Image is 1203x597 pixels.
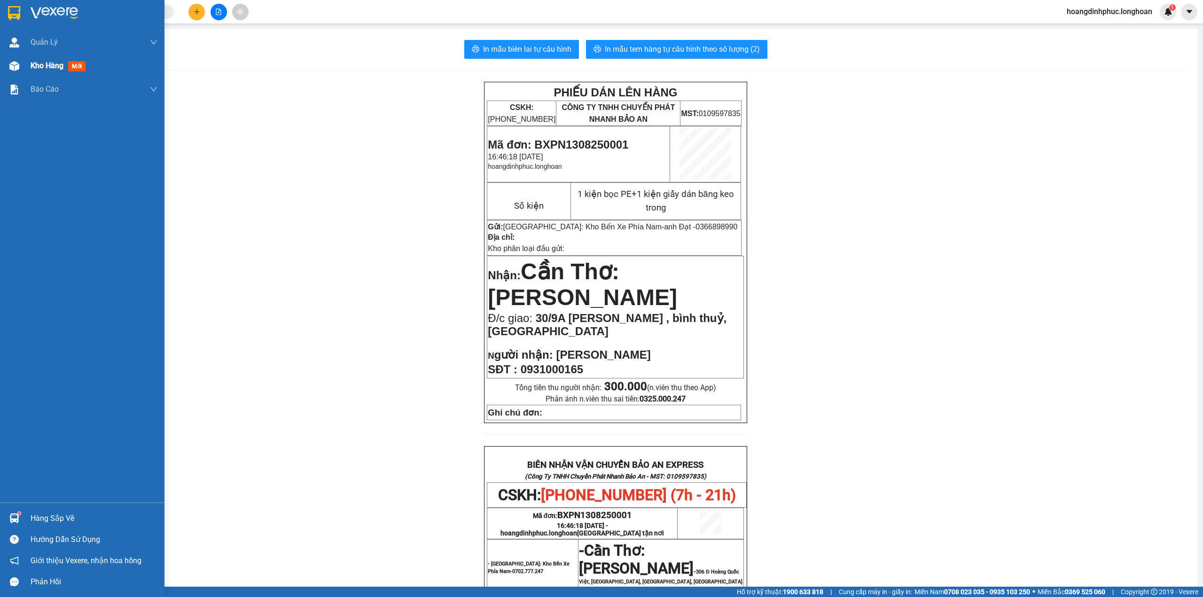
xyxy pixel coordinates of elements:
[557,510,632,520] span: BXPN1308250001
[488,223,503,231] strong: Gửi:
[498,486,736,504] span: CSKH:
[488,163,562,170] span: hoangdinhphuc.longhoan
[488,269,521,282] span: Nhận:
[525,473,706,480] strong: (Công Ty TNHH Chuyển Phát Nhanh Bảo An - MST: 0109597835)
[914,587,1030,597] span: Miền Nam
[577,529,664,537] span: [GEOGRAPHIC_DATA] tận nơi
[483,43,571,55] span: In mẫu biên lai tự cấu hình
[31,575,157,589] div: Phản hồi
[604,383,716,392] span: (n.viên thu theo App)
[11,37,180,72] span: CSKH:
[232,4,249,20] button: aim
[664,223,737,231] span: anh Đạt -
[1038,587,1105,597] span: Miền Bắc
[10,577,19,586] span: message
[681,110,698,118] strong: MST:
[10,556,19,565] span: notification
[500,522,664,537] span: 16:46:18 [DATE] -
[150,86,157,93] span: down
[4,26,185,33] strong: (Công Ty TNHH Chuyển Phát Nhanh Bảo An - MST: 0109597835)
[830,587,832,597] span: |
[488,259,677,310] span: Cần Thơ: [PERSON_NAME]
[31,555,141,566] span: Giới thiệu Vexere, nhận hoa hồng
[556,348,650,361] span: [PERSON_NAME]
[510,103,534,111] strong: CSKH:
[150,39,157,46] span: down
[488,351,553,361] strong: N
[488,233,515,241] strong: Địa chỉ:
[579,542,584,559] span: -
[695,223,737,231] span: 0366898990
[514,201,544,211] span: Số kiện
[6,14,182,24] strong: BIÊN NHẬN VẬN CHUYỂN BẢO AN EXPRESS
[194,8,200,15] span: plus
[10,535,19,544] span: question-circle
[188,4,205,20] button: plus
[533,512,633,519] span: Mã đơn:
[562,103,675,123] span: CÔNG TY TNHH CHUYỂN PHÁT NHANH BẢO AN
[554,86,677,99] strong: PHIẾU DÁN LÊN HÀNG
[488,312,726,338] span: 30/9A [PERSON_NAME] , bình thuỷ, [GEOGRAPHIC_DATA]
[839,587,912,597] span: Cung cấp máy in - giấy in:
[9,61,19,71] img: warehouse-icon
[681,110,740,118] span: 0109597835
[605,43,760,55] span: In mẫu tem hàng tự cấu hình theo số lượng (2)
[9,85,19,94] img: solution-icon
[579,550,742,592] span: -
[541,486,736,504] span: [PHONE_NUMBER] (7h - 21h)
[464,40,579,59] button: printerIn mẫu biên lai tự cấu hình
[488,103,555,123] span: [PHONE_NUMBER]
[737,587,823,597] span: Hỗ trợ kỹ thuật:
[579,569,742,592] span: 306 Đ Hoàng Quốc Việt, [GEOGRAPHIC_DATA], [GEOGRAPHIC_DATA], [GEOGRAPHIC_DATA] -
[54,37,180,72] span: [PHONE_NUMBER] (7h - 21h)
[1059,6,1160,17] span: hoangdinhphuc.longhoan
[515,383,716,392] span: Tổng tiền thu người nhận:
[488,312,535,324] span: Đ/c giao:
[944,588,1030,596] strong: 0708 023 035 - 0935 103 250
[500,529,664,537] span: hoangdinhphuc.longhoan
[494,348,553,361] span: gười nhận:
[594,45,601,54] span: printer
[640,394,686,403] strong: 0325.000.247
[488,244,564,252] span: Kho phân loại đầu gửi:
[68,61,86,71] span: mới
[488,561,570,574] span: - [GEOGRAPHIC_DATA]: Kho Bến Xe Phía Nam-
[8,6,20,20] img: logo-vxr
[237,8,243,15] span: aim
[31,511,157,526] div: Hàng sắp về
[1112,587,1114,597] span: |
[662,223,737,231] span: -
[783,588,823,596] strong: 1900 633 818
[578,189,734,213] span: 1 kiện bọc PE+1 kiện giấy dán băng keo trong
[1164,8,1172,16] img: icon-new-feature
[18,512,21,515] sup: 1
[503,223,662,231] span: [GEOGRAPHIC_DATA]: Kho Bến Xe Phía Nam
[1032,590,1035,594] span: ⚪️
[31,61,63,70] span: Kho hàng
[579,542,694,577] span: Cần Thơ: [PERSON_NAME]
[488,408,542,417] strong: Ghi chú đơn:
[1065,588,1105,596] strong: 0369 525 060
[488,363,517,376] strong: SĐT :
[581,586,612,592] span: 0762.888.247
[512,568,543,574] span: 0702.777.247
[586,40,767,59] button: printerIn mẫu tem hàng tự cấu hình theo số lượng (2)
[527,460,703,470] strong: BIÊN NHẬN VẬN CHUYỂN BẢO AN EXPRESS
[604,380,647,393] strong: 300.000
[546,394,686,403] span: Phản ánh n.viên thu sai tiền:
[488,153,543,161] span: 16:46:18 [DATE]
[215,8,222,15] span: file-add
[9,513,19,523] img: warehouse-icon
[211,4,227,20] button: file-add
[521,363,583,376] span: 0931000165
[488,138,628,151] span: Mã đơn: BXPN1308250001
[31,83,59,95] span: Báo cáo
[31,533,157,547] div: Hướng dẫn sử dụng
[1151,589,1157,595] span: copyright
[1185,8,1194,16] span: caret-down
[1169,4,1176,11] sup: 1
[9,38,19,47] img: warehouse-icon
[1181,4,1197,20] button: caret-down
[472,45,479,54] span: printer
[1171,4,1174,11] span: 1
